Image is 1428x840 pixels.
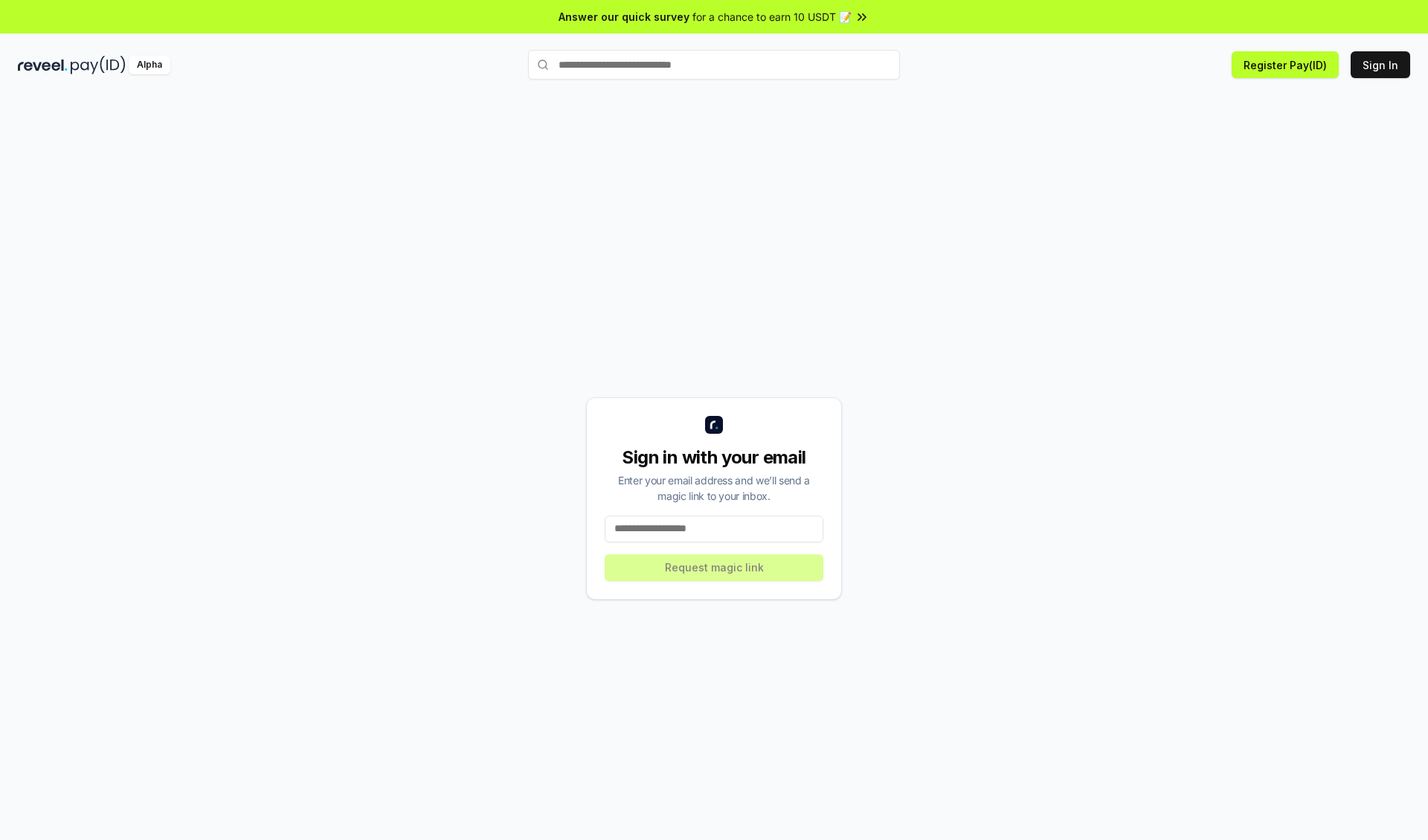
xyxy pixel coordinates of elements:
img: pay_id [71,56,126,74]
img: logo_small [705,416,723,434]
button: Register Pay(ID) [1232,51,1339,78]
div: Sign in with your email [605,446,823,469]
button: Sign In [1351,51,1410,78]
div: Enter your email address and we’ll send a magic link to your inbox. [605,472,823,504]
img: reveel_dark [18,56,68,74]
span: Answer our quick survey [559,9,689,25]
span: for a chance to earn 10 USDT 📝 [692,9,852,25]
div: Alpha [129,56,170,74]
